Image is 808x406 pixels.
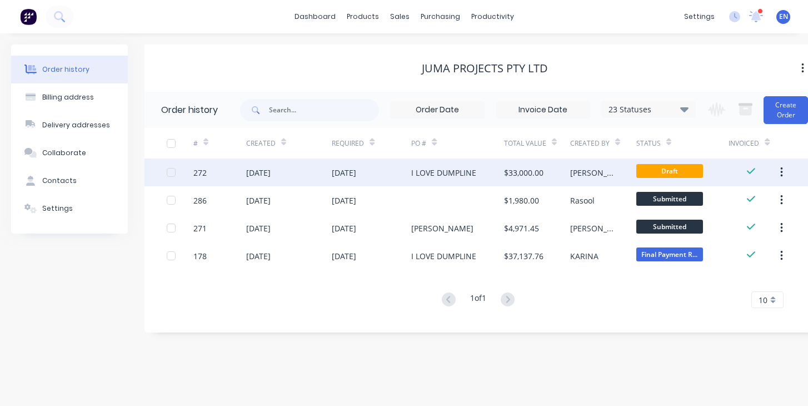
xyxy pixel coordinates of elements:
div: [DATE] [332,222,356,234]
div: Created By [570,138,610,148]
div: I LOVE DUMPLINE [411,167,476,179]
button: Delivery addresses [11,111,128,139]
div: 286 [193,195,207,206]
div: 271 [193,222,207,234]
div: [PERSON_NAME] [570,222,614,234]
button: Settings [11,195,128,222]
div: 272 [193,167,207,179]
input: Invoice Date [496,102,590,118]
span: 10 [759,294,767,306]
div: sales [385,8,415,25]
div: products [341,8,385,25]
div: Status [636,128,729,159]
div: [DATE] [332,167,356,179]
div: Required [332,138,364,148]
input: Search... [269,99,379,121]
div: I LOVE DUMPLINE [411,250,476,262]
div: [DATE] [332,195,356,206]
img: Factory [20,8,37,25]
div: [DATE] [246,167,271,179]
div: Created [246,138,276,148]
div: Required [332,128,411,159]
button: Order history [11,56,128,83]
div: 23 Statuses [602,103,695,116]
button: Contacts [11,167,128,195]
div: Invoiced [729,138,759,148]
div: purchasing [415,8,466,25]
div: Rasool [570,195,595,206]
div: Delivery addresses [42,120,110,130]
div: Collaborate [42,148,86,158]
div: productivity [466,8,520,25]
div: $1,980.00 [504,195,539,206]
div: PO # [411,128,504,159]
div: Created [246,128,332,159]
button: Create Order [764,96,808,124]
button: Collaborate [11,139,128,167]
div: JUMA PROJECTS PTY LTD [422,62,548,75]
div: Contacts [42,176,77,186]
div: Invoiced [729,128,781,159]
div: Billing address [42,92,94,102]
div: $37,137.76 [504,250,543,262]
div: # [193,138,198,148]
div: Order history [42,65,89,75]
a: dashboard [289,8,341,25]
span: Submitted [636,220,703,234]
input: Order Date [391,102,484,118]
div: # [193,128,246,159]
div: [PERSON_NAME] [411,222,473,234]
div: [DATE] [332,250,356,262]
button: Billing address [11,83,128,111]
span: Draft [636,164,703,178]
div: [DATE] [246,222,271,234]
div: [DATE] [246,195,271,206]
div: Created By [570,128,636,159]
div: $4,971.45 [504,222,539,234]
div: [DATE] [246,250,271,262]
span: Final Payment R... [636,247,703,261]
div: 178 [193,250,207,262]
div: Total Value [504,138,546,148]
div: Settings [42,204,73,214]
span: Submitted [636,192,703,206]
div: $33,000.00 [504,167,543,179]
div: KARINA [570,250,598,262]
div: settings [679,8,720,25]
div: Order history [161,103,218,117]
div: Status [636,138,661,148]
span: EN [779,12,788,22]
div: 1 of 1 [470,292,486,308]
div: PO # [411,138,426,148]
div: [PERSON_NAME] [570,167,614,179]
div: Total Value [504,128,570,159]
